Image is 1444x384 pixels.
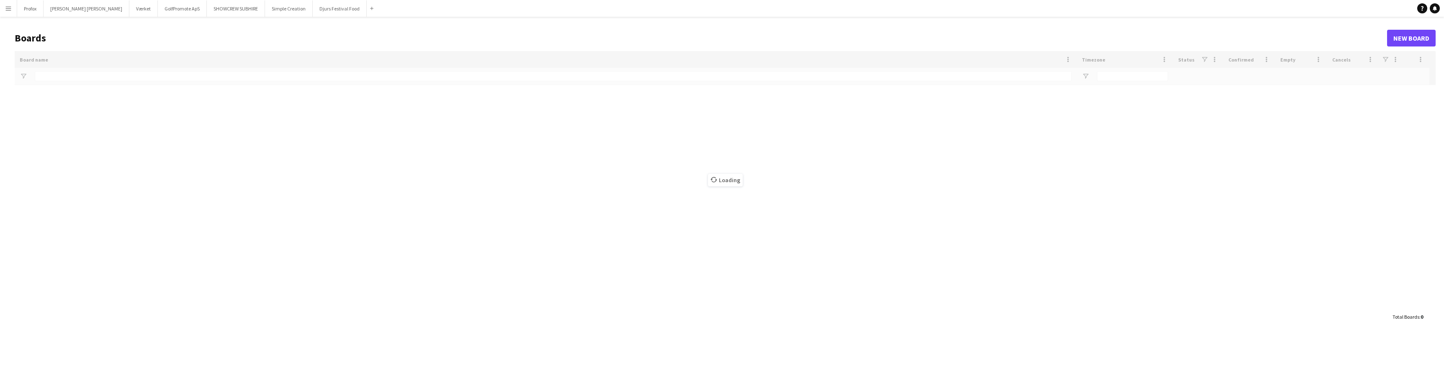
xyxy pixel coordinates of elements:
a: New Board [1387,30,1436,46]
button: GolfPromote ApS [158,0,207,17]
button: SHOWCREW SUBHIRE [207,0,265,17]
span: Loading [708,174,743,186]
button: [PERSON_NAME] [PERSON_NAME] [44,0,129,17]
button: Værket [129,0,158,17]
span: Total Boards [1393,314,1419,320]
button: Simple Creation [265,0,313,17]
div: : [1393,309,1423,325]
button: Profox [17,0,44,17]
span: 0 [1421,314,1423,320]
button: Djurs Festival Food [313,0,367,17]
h1: Boards [15,32,1387,44]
